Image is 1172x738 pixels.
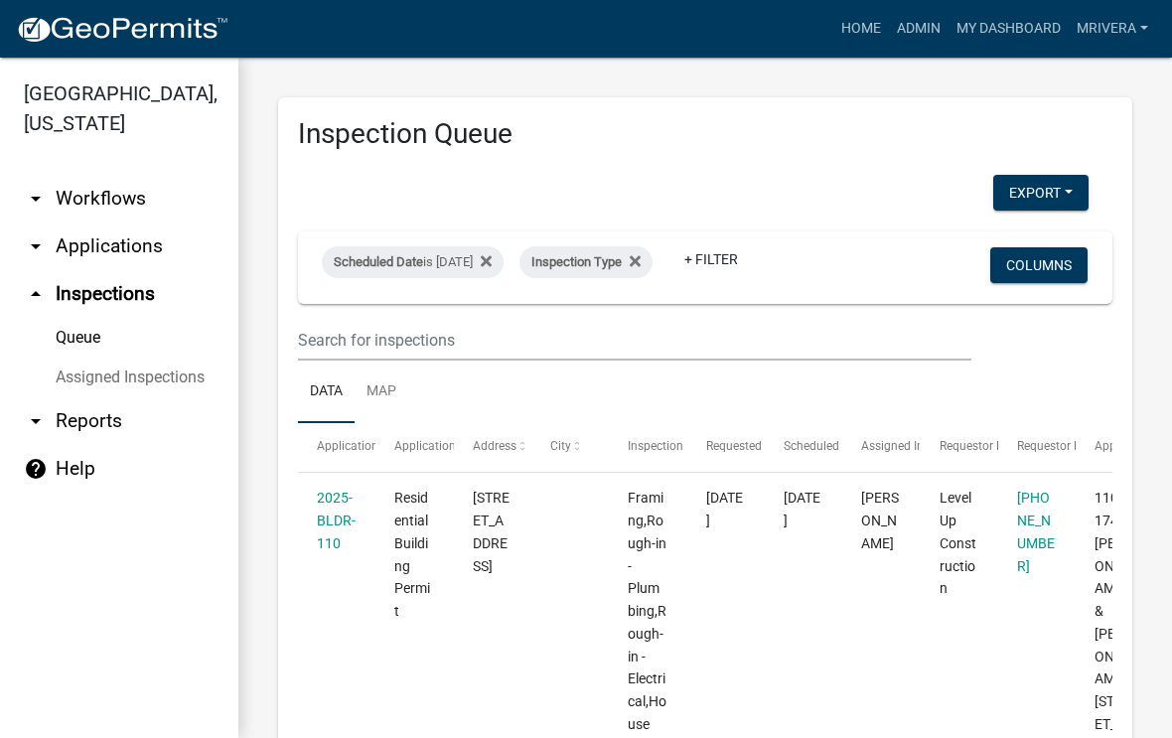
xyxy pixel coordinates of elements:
[394,490,430,619] span: Residential Building Permit
[686,423,764,471] datatable-header-cell: Requested Date
[355,361,408,424] a: Map
[317,439,378,453] span: Application
[628,439,712,453] span: Inspection Type
[24,234,48,258] i: arrow_drop_down
[861,490,899,551] span: Michele Rivera
[1017,439,1108,453] span: Requestor Phone
[706,439,790,453] span: Requested Date
[861,439,963,453] span: Assigned Inspector
[889,10,949,48] a: Admin
[784,439,869,453] span: Scheduled Time
[920,423,997,471] datatable-header-cell: Requestor Name
[531,254,622,269] span: Inspection Type
[375,423,453,471] datatable-header-cell: Application Type
[993,175,1089,211] button: Export
[24,187,48,211] i: arrow_drop_down
[334,254,423,269] span: Scheduled Date
[317,490,356,551] a: 2025-BLDR-110
[394,439,485,453] span: Application Type
[298,423,375,471] datatable-header-cell: Application
[473,490,510,573] span: 127 N STEEL BRIDGE RD
[842,423,920,471] datatable-header-cell: Assigned Inspector
[706,490,743,528] span: 07/18/2025
[24,409,48,433] i: arrow_drop_down
[940,439,1029,453] span: Requestor Name
[765,423,842,471] datatable-header-cell: Scheduled Time
[1017,490,1055,573] span: 828-606-2506
[322,246,504,278] div: is [DATE]
[784,487,823,532] div: [DATE]
[949,10,1069,48] a: My Dashboard
[609,423,686,471] datatable-header-cell: Inspection Type
[668,241,754,277] a: + Filter
[454,423,531,471] datatable-header-cell: Address
[1076,423,1153,471] datatable-header-cell: Application Description
[298,117,1112,151] h3: Inspection Queue
[24,282,48,306] i: arrow_drop_up
[1017,490,1055,573] a: [PHONE_NUMBER]
[298,361,355,424] a: Data
[833,10,889,48] a: Home
[1069,10,1156,48] a: mrivera
[550,439,571,453] span: City
[531,423,609,471] datatable-header-cell: City
[24,457,48,481] i: help
[940,490,976,596] span: LevelUp Construction
[473,439,516,453] span: Address
[998,423,1076,471] datatable-header-cell: Requestor Phone
[298,320,971,361] input: Search for inspections
[990,247,1088,283] button: Columns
